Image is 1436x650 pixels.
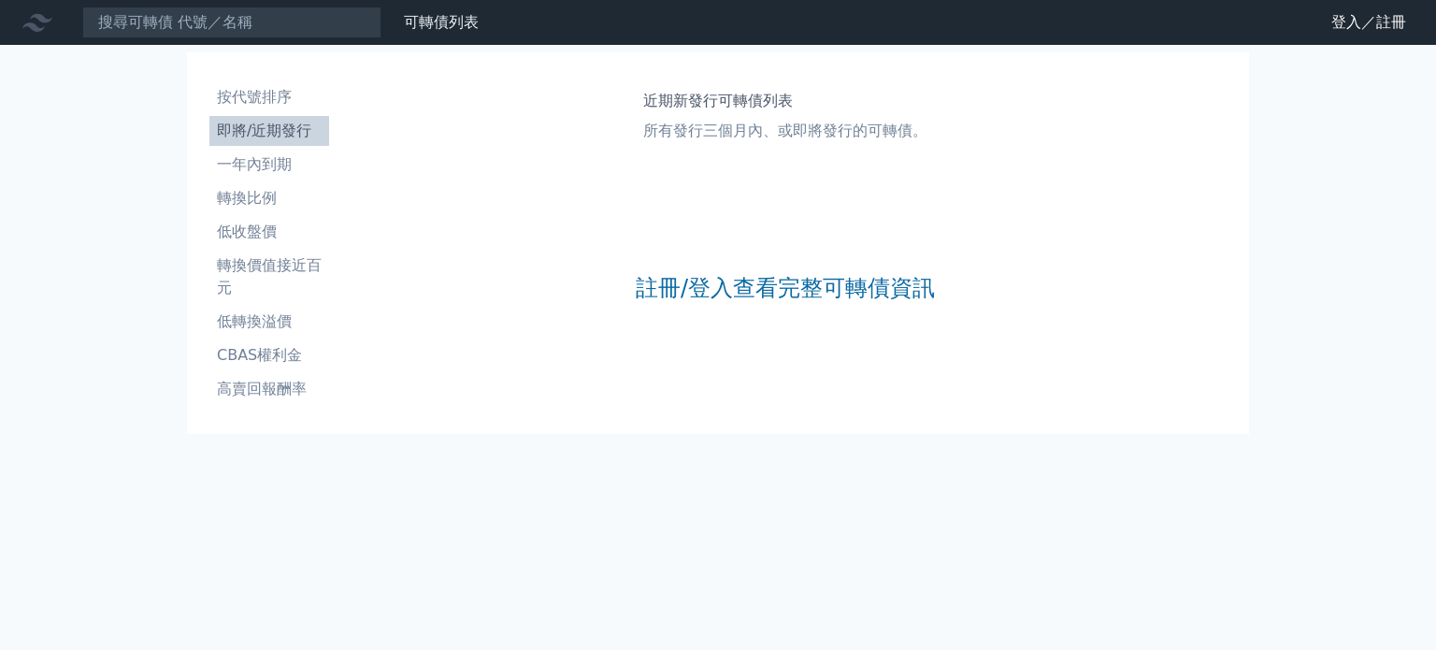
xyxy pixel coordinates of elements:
li: CBAS權利金 [209,344,329,367]
li: 低收盤價 [209,221,329,243]
a: 即將/近期發行 [209,116,329,146]
a: 可轉債列表 [404,13,479,31]
li: 即將/近期發行 [209,120,329,142]
li: 低轉換溢價 [209,311,329,333]
a: CBAS權利金 [209,340,329,370]
a: 登入／註冊 [1316,7,1421,37]
a: 低轉換溢價 [209,307,329,337]
a: 註冊/登入查看完整可轉債資訊 [636,273,935,303]
li: 轉換價值接近百元 [209,254,329,299]
a: 高賣回報酬率 [209,374,329,404]
li: 一年內到期 [209,153,329,176]
p: 所有發行三個月內、或即將發行的可轉債。 [643,120,927,142]
a: 低收盤價 [209,217,329,247]
a: 轉換價值接近百元 [209,251,329,303]
li: 高賣回報酬率 [209,378,329,400]
a: 一年內到期 [209,150,329,180]
li: 轉換比例 [209,187,329,209]
li: 按代號排序 [209,86,329,108]
a: 轉換比例 [209,183,329,213]
a: 按代號排序 [209,82,329,112]
input: 搜尋可轉債 代號／名稱 [82,7,381,38]
h1: 近期新發行可轉債列表 [643,90,927,112]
